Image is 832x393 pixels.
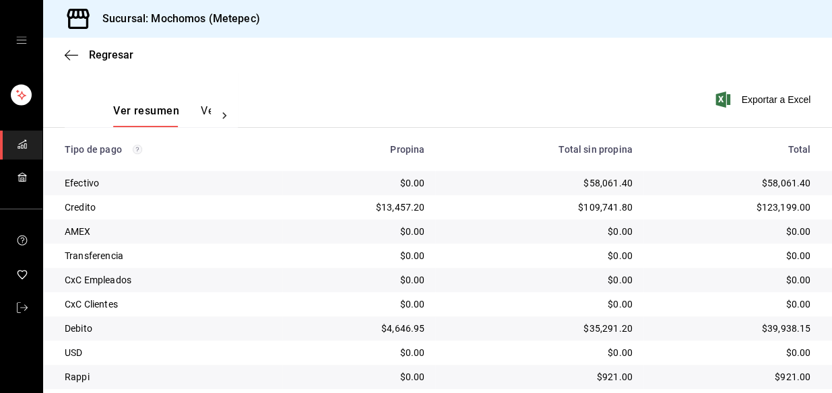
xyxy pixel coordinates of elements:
[293,144,425,155] div: Propina
[65,370,271,384] div: Rappi
[654,370,810,384] div: $921.00
[201,104,251,127] button: Ver pagos
[65,346,271,359] div: USD
[654,273,810,287] div: $0.00
[446,370,632,384] div: $921.00
[293,201,425,214] div: $13,457.20
[113,104,211,127] div: navigation tabs
[113,104,179,127] button: Ver resumen
[65,176,271,190] div: Efectivo
[718,92,810,108] button: Exportar a Excel
[133,145,142,154] svg: Los pagos realizados con Pay y otras terminales son montos brutos.
[293,225,425,238] div: $0.00
[446,249,632,262] div: $0.00
[293,346,425,359] div: $0.00
[446,322,632,335] div: $35,291.20
[654,322,810,335] div: $39,938.15
[446,201,632,214] div: $109,741.80
[293,273,425,287] div: $0.00
[65,144,271,155] div: Tipo de pago
[654,144,810,155] div: Total
[65,48,133,61] button: Regresar
[446,346,632,359] div: $0.00
[293,249,425,262] div: $0.00
[654,176,810,190] div: $58,061.40
[446,225,632,238] div: $0.00
[89,48,133,61] span: Regresar
[65,322,271,335] div: Debito
[65,297,271,311] div: CxC Clientes
[654,201,810,214] div: $123,199.00
[293,370,425,384] div: $0.00
[92,11,260,27] h3: Sucursal: Mochomos (Metepec)
[16,35,27,46] button: open drawer
[65,249,271,262] div: Transferencia
[65,225,271,238] div: AMEX
[446,297,632,311] div: $0.00
[654,297,810,311] div: $0.00
[446,273,632,287] div: $0.00
[654,346,810,359] div: $0.00
[65,201,271,214] div: Credito
[65,273,271,287] div: CxC Empleados
[446,144,632,155] div: Total sin propina
[654,225,810,238] div: $0.00
[293,322,425,335] div: $4,646.95
[654,249,810,262] div: $0.00
[293,297,425,311] div: $0.00
[293,176,425,190] div: $0.00
[446,176,632,190] div: $58,061.40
